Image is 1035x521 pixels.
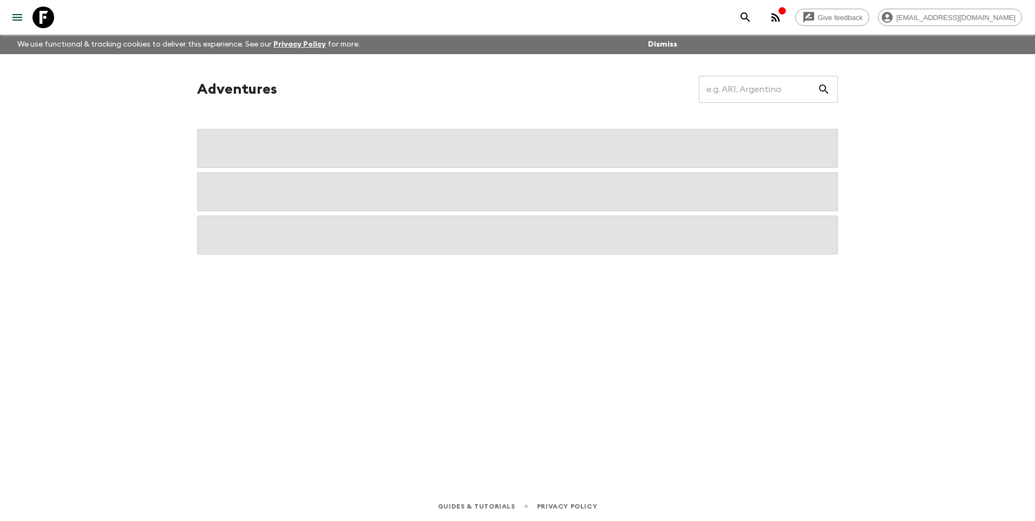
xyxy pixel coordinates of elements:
[438,500,515,512] a: Guides & Tutorials
[645,37,680,52] button: Dismiss
[6,6,28,28] button: menu
[878,9,1022,26] div: [EMAIL_ADDRESS][DOMAIN_NAME]
[735,6,756,28] button: search adventures
[273,41,326,48] a: Privacy Policy
[890,14,1021,22] span: [EMAIL_ADDRESS][DOMAIN_NAME]
[699,74,817,105] input: e.g. AR1, Argentina
[13,35,364,54] p: We use functional & tracking cookies to deliver this experience. See our for more.
[795,9,869,26] a: Give feedback
[812,14,869,22] span: Give feedback
[197,79,277,100] h1: Adventures
[537,500,597,512] a: Privacy Policy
